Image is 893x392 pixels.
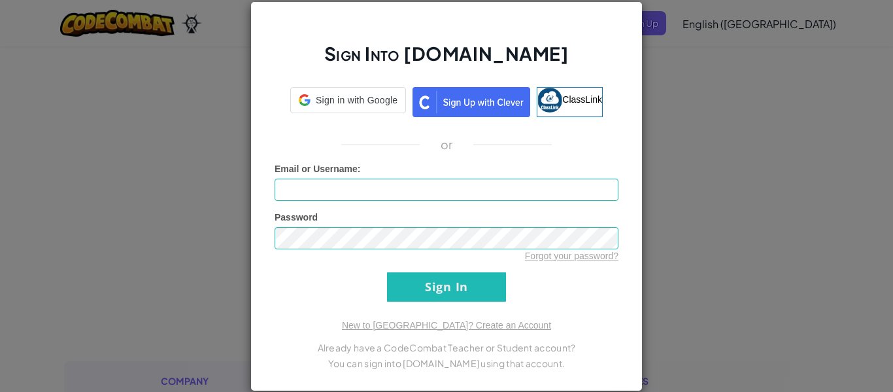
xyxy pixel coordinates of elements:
div: Sign in with Google [290,87,406,113]
label: : [275,162,361,175]
span: Sign in with Google [316,94,397,107]
span: ClassLink [562,94,602,104]
p: Already have a CodeCombat Teacher or Student account? [275,340,618,355]
span: Email or Username [275,164,358,174]
img: classlink-logo-small.png [537,88,562,113]
a: Sign in with Google [290,87,406,117]
input: Sign In [387,272,506,302]
h2: Sign Into [DOMAIN_NAME] [275,41,618,79]
span: Password [275,212,318,223]
img: clever_sso_button@2x.png [413,87,530,117]
a: New to [GEOGRAPHIC_DATA]? Create an Account [342,320,551,330]
p: You can sign into [DOMAIN_NAME] using that account. [275,355,618,371]
a: Forgot your password? [525,251,618,261]
p: or [441,137,453,152]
